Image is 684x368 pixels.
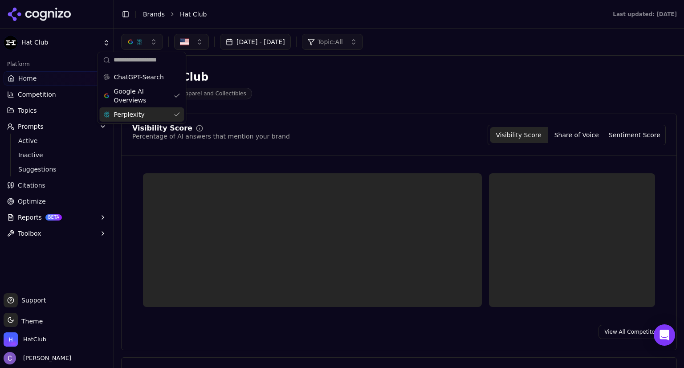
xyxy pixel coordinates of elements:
a: Home [4,71,110,86]
span: Inactive [18,151,96,159]
div: Suggestions [98,68,186,123]
img: HatClub [4,332,18,347]
button: Toolbox [4,226,110,241]
span: Sports Apparel and Collectibles [157,88,252,99]
button: Prompts [4,119,110,134]
span: Topic: All [318,37,343,46]
span: Theme [18,318,43,325]
span: Hat Club [180,10,207,19]
span: Active [18,136,96,145]
button: Topics [4,103,110,118]
span: Optimize [18,197,46,206]
span: Home [18,74,37,83]
span: Suggestions [18,165,96,174]
span: [PERSON_NAME] [20,354,71,362]
span: Perplexity [114,110,144,119]
span: Support [18,296,46,305]
span: Reports [18,213,42,222]
button: Sentiment Score [606,127,664,143]
span: Google AI Overviews [114,87,170,105]
a: Inactive [15,149,99,161]
a: View All Competitors [598,325,666,339]
a: Citations [4,178,110,192]
span: Hat Club [21,39,99,47]
img: Chris Hayes [4,352,16,364]
span: Citations [18,181,45,190]
span: BETA [45,214,62,221]
span: Prompts [18,122,44,131]
div: Hat Club [157,70,252,84]
nav: breadcrumb [143,10,595,19]
span: Topics [18,106,37,115]
span: ChatGPT-Search [114,73,163,82]
img: United States [180,37,189,46]
div: Open Intercom Messenger [654,324,675,346]
button: Visibility Score [490,127,548,143]
div: Platform [4,57,110,71]
a: Brands [143,11,165,18]
div: Visibility Score [132,125,192,132]
button: [DATE] - [DATE] [220,34,291,50]
button: Competition [4,87,110,102]
a: Active [15,135,99,147]
span: Competition [18,90,56,99]
a: Optimize [4,194,110,209]
div: Percentage of AI answers that mention your brand [132,132,290,141]
a: Suggestions [15,163,99,176]
span: Toolbox [18,229,41,238]
img: Hat Club [4,36,18,50]
button: Open organization switcher [4,332,46,347]
button: ReportsBETA [4,210,110,225]
button: Open user button [4,352,71,364]
span: HatClub [23,335,46,343]
button: Share of Voice [548,127,606,143]
div: Last updated: [DATE] [613,11,677,18]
